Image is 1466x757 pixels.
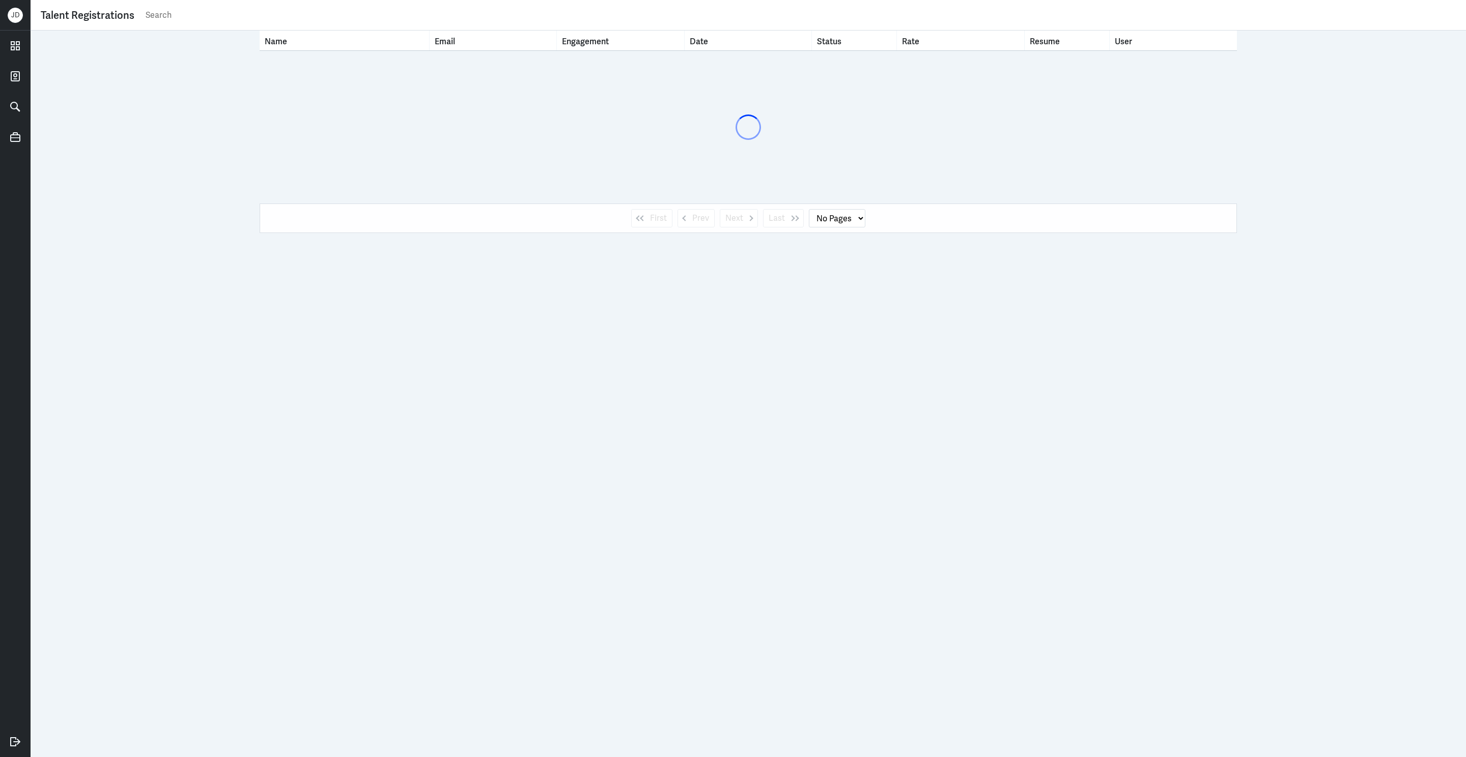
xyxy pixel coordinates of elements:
th: Toggle SortBy [897,31,1024,50]
span: First [650,212,667,224]
th: Toggle SortBy [557,31,684,50]
div: J D [8,8,23,23]
th: Toggle SortBy [685,31,812,50]
span: Prev [692,212,709,224]
th: Toggle SortBy [430,31,557,50]
th: User [1110,31,1237,50]
button: Prev [678,209,715,227]
button: First [631,209,672,227]
th: Resume [1025,31,1110,50]
button: Last [763,209,804,227]
th: Toggle SortBy [812,31,897,50]
th: Toggle SortBy [260,31,430,50]
span: Last [769,212,785,224]
span: Next [725,212,743,224]
button: Next [720,209,758,227]
div: Talent Registrations [41,8,134,23]
input: Search [145,8,1456,23]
